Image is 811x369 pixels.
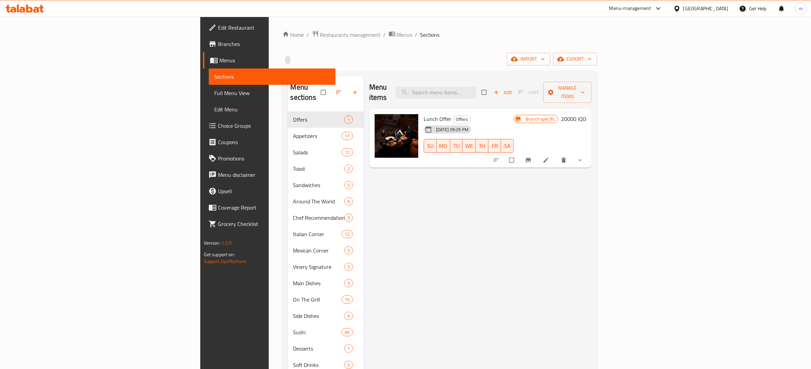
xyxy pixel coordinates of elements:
[344,312,353,320] div: items
[424,114,451,124] span: Lunch Offer
[342,132,353,140] div: items
[523,116,558,122] span: Branch specific
[453,141,460,151] span: TU
[320,31,381,39] span: Restaurants management
[312,30,381,39] a: Restaurants management
[799,5,803,12] span: m
[219,56,330,64] span: Menus
[218,154,330,163] span: Promotions
[453,116,470,123] span: Offers
[397,31,412,39] span: Menus
[293,328,342,336] span: Sushi
[345,247,353,254] span: 5
[453,116,471,124] div: Offers
[218,138,330,146] span: Coupons
[478,86,492,99] span: Select section
[342,329,352,336] span: 60
[209,85,336,101] a: Full Menu View
[492,87,514,98] button: Add
[561,114,586,124] h6: 20000 IQD
[492,87,514,98] span: Add item
[288,291,364,308] div: On The Grill15
[203,134,336,150] a: Coupons
[293,197,344,205] div: Around The World
[288,144,364,160] div: Salads12
[293,263,344,271] span: Vinery Signature
[293,361,344,369] span: Soft Drinks
[342,149,352,156] span: 12
[288,275,364,291] div: Main Dishes3
[331,85,347,100] span: Sort sections
[293,214,344,222] span: Chef Recommendation
[345,362,353,368] span: 5
[288,111,364,128] div: Offers1
[218,40,330,48] span: Branches
[375,114,418,158] img: Lunch Offer
[463,139,476,153] button: WE
[488,139,501,153] button: FR
[415,31,418,39] li: /
[342,230,353,238] div: items
[609,4,651,13] div: Menu-management
[293,344,344,353] div: Desserts
[218,220,330,228] span: Grocery Checklist
[501,139,514,153] button: SA
[342,295,353,304] div: items
[342,231,352,237] span: 12
[344,165,353,173] div: items
[476,139,488,153] button: TH
[218,122,330,130] span: Choice Groups
[345,280,353,287] span: 3
[465,141,473,151] span: WE
[479,141,486,151] span: TH
[209,68,336,85] a: Sections
[344,344,353,353] div: items
[342,133,352,139] span: 17
[344,361,353,369] div: items
[439,141,448,151] span: MO
[203,19,336,36] a: Edit Restaurant
[293,246,344,255] span: Mexican Corner
[293,295,342,304] span: On The Grill
[521,153,537,168] button: Branch-specific-item
[203,36,336,52] a: Branches
[204,257,247,266] a: Support.OpsPlatform
[344,279,353,287] div: items
[288,177,364,193] div: Sandwiches5
[288,259,364,275] div: Vinery Signature5
[491,141,498,151] span: FR
[218,24,330,32] span: Edit Restaurant
[345,215,353,221] span: 3
[342,328,353,336] div: items
[203,216,336,232] a: Grocery Checklist
[549,84,586,101] span: Manage items
[344,181,353,189] div: items
[345,166,353,172] span: 2
[214,105,330,113] span: Edit Menu
[344,197,353,205] div: items
[543,82,592,103] button: Manage items
[514,87,543,98] span: Select section first
[288,160,364,177] div: Toast2
[293,312,344,320] span: Side Dishes
[214,89,330,97] span: Full Menu View
[293,148,342,156] div: Salads
[389,30,412,39] a: Menus
[427,141,434,151] span: SU
[489,153,505,168] button: sort-choices
[288,226,364,242] div: Italian Corner12
[543,157,551,164] a: Edit menu item
[347,85,364,100] button: Add section
[214,73,330,81] span: Sections
[396,87,476,98] input: search
[293,181,344,189] div: Sandwiches
[288,242,364,259] div: Mexican Corner5
[345,264,353,270] span: 5
[420,31,440,39] span: Sections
